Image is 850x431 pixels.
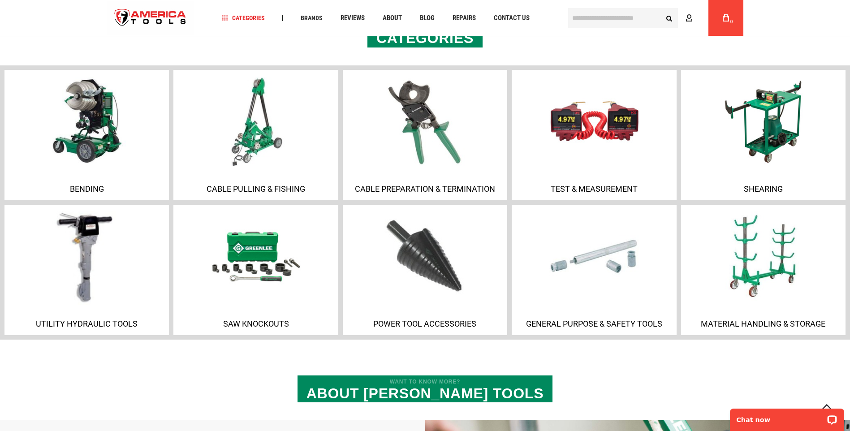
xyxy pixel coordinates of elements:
[514,184,674,194] p: Test & Measurement
[345,319,505,328] p: Power Tool Accessories
[222,15,265,21] span: Categories
[7,184,167,194] p: Bending
[343,70,507,200] a: Cable Preparation & Termination Cable Preparation & Termination
[42,77,132,166] img: Bending
[337,12,369,24] a: Reviews
[549,211,639,301] img: General Purpose & Safety Tools
[512,70,676,200] a: Test & Measurement Test & Measurement
[7,319,167,328] p: Utility Hydraulic Tools
[367,28,483,47] h2: Categories
[681,205,846,335] a: Material Handling & Storage Material Handling & Storage
[490,12,534,24] a: Contact Us
[39,208,135,305] img: Utility Hydraulic Tools
[718,77,808,166] img: Shearing
[449,12,480,24] a: Repairs
[297,12,327,24] a: Brands
[301,15,323,21] span: Brands
[494,15,530,22] span: Contact Us
[379,12,406,24] a: About
[724,403,850,431] iframe: LiveChat chat widget
[420,15,435,22] span: Blog
[380,77,470,166] img: Cable Preparation & Termination
[298,375,553,402] h2: About [PERSON_NAME] Tools
[341,15,365,22] span: Reviews
[549,77,639,166] img: Test & Measurement
[173,70,338,200] a: Cable Pulling & Fishing Cable Pulling & Fishing
[453,15,476,22] span: Repairs
[380,211,470,301] img: Power Tool Accessories
[4,70,169,200] a: Bending Bending
[730,19,733,24] span: 0
[383,15,402,22] span: About
[718,211,808,301] img: Material Handling & Storage
[681,70,846,200] a: Shearing Shearing
[107,1,194,35] img: America Tools
[683,184,843,194] p: Shearing
[661,9,678,26] button: Search
[211,77,301,166] img: Cable Pulling & Fishing
[176,319,336,328] p: Saw Knockouts
[218,12,269,24] a: Categories
[107,1,194,35] a: store logo
[306,379,544,385] span: Want to know more?
[512,205,676,335] a: General Purpose & Safety Tools General Purpose & Safety Tools
[211,211,301,301] img: Saw Knockouts
[4,205,169,335] a: Utility Hydraulic Tools Utility Hydraulic Tools
[514,319,674,328] p: General Purpose & Safety Tools
[173,205,338,335] a: Saw Knockouts Saw Knockouts
[416,12,439,24] a: Blog
[176,184,336,194] p: Cable Pulling & Fishing
[343,205,507,335] a: Power Tool Accessories Power Tool Accessories
[345,184,505,194] p: Cable Preparation & Termination
[683,319,843,328] p: Material Handling & Storage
